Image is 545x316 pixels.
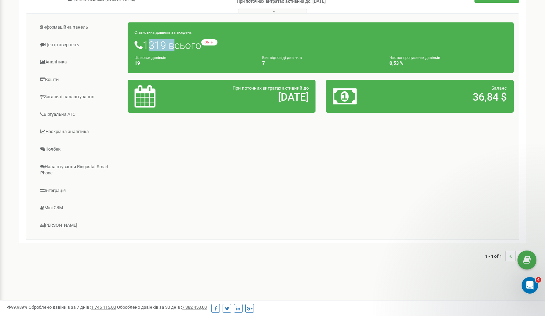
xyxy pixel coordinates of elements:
[29,305,116,310] span: Оброблено дзвінків за 7 днів :
[117,305,207,310] span: Оброблено дзвінків за 30 днів :
[233,85,309,91] span: При поточних витратах активний до
[31,106,128,123] a: Віртуальна АТС
[135,61,252,66] h4: 19
[31,123,128,140] a: Наскрізна аналітика
[262,55,302,60] small: Без відповіді дзвінків
[196,91,309,103] h2: [DATE]
[31,141,128,158] a: Колбек
[522,277,538,294] iframe: Intercom live chat
[536,277,541,283] span: 4
[7,305,28,310] span: 99,989%
[31,200,128,216] a: Mini CRM
[31,89,128,105] a: Загальні налаштування
[31,217,128,234] a: [PERSON_NAME]
[91,305,116,310] u: 1 745 115,00
[31,37,128,53] a: Центр звернень
[31,182,128,199] a: Інтеграція
[201,39,217,45] small: -36
[31,54,128,71] a: Аналiтика
[389,61,507,66] h4: 0,53 %
[31,71,128,88] a: Кошти
[262,61,380,66] h4: 7
[182,305,207,310] u: 7 382 453,00
[485,251,505,261] span: 1 - 1 of 1
[485,244,526,268] nav: ...
[31,19,128,36] a: Інформаційна панель
[31,159,128,182] a: Налаштування Ringostat Smart Phone
[491,85,507,91] span: Баланс
[389,55,440,60] small: Частка пропущених дзвінків
[135,30,192,35] small: Статистика дзвінків за тиждень
[394,91,507,103] h2: 36,84 $
[135,39,507,51] h1: 1319 всього
[135,55,166,60] small: Цільових дзвінків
